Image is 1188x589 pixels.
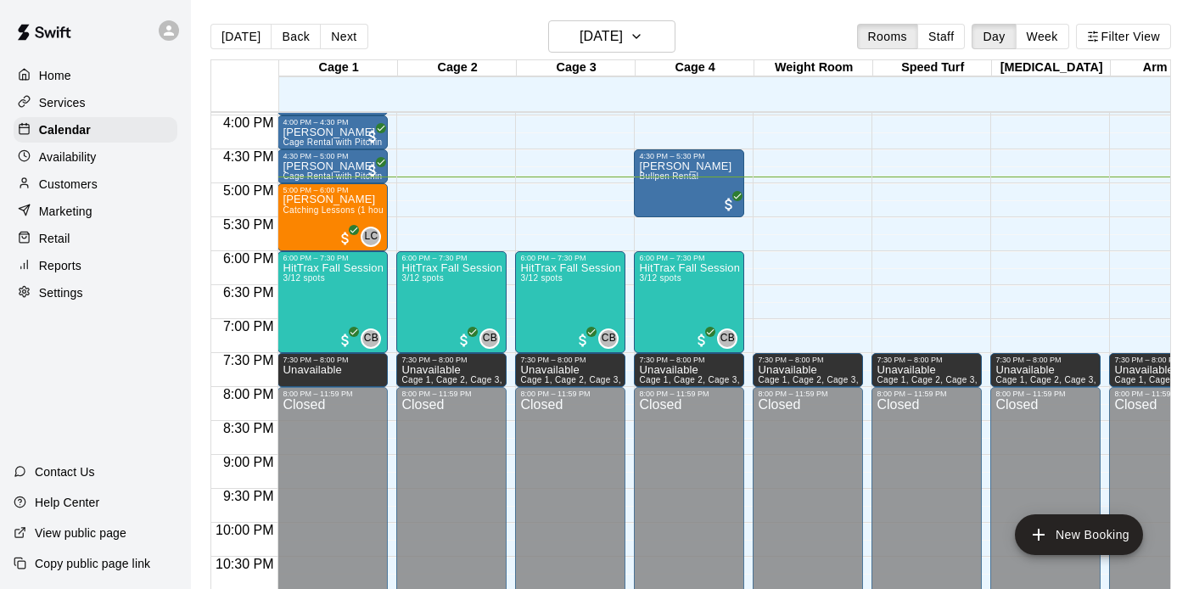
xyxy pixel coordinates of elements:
button: Day [972,24,1016,49]
button: add [1015,514,1143,555]
div: Home [14,63,177,88]
span: All customers have paid [693,332,710,349]
button: Next [320,24,367,49]
span: All customers have paid [337,230,354,247]
span: Cage 1, Cage 2, Cage 3, Cage 4, Weight Room, Speed Turf, Arm Care, [MEDICAL_DATA] [758,375,1120,384]
a: Settings [14,280,177,306]
div: Corey Betz [598,328,619,349]
p: Help Center [35,494,99,511]
div: 7:30 PM – 8:00 PM: Unavailable [277,353,388,387]
button: [DATE] [210,24,272,49]
div: 5:00 PM – 6:00 PM: Talon Hofmann [277,183,388,251]
span: Cage Rental with Pitching Machine (Baseball) [283,171,468,181]
span: Corey Betz [724,328,737,349]
span: Corey Betz [605,328,619,349]
div: 7:30 PM – 8:00 PM: Unavailable [396,353,507,387]
p: Settings [39,284,83,301]
span: 5:00 PM [219,183,278,198]
p: Services [39,94,86,111]
div: Availability [14,144,177,170]
span: All customers have paid [720,196,737,213]
p: Home [39,67,71,84]
span: 10:30 PM [211,557,277,571]
span: Bullpen Rental [639,171,698,181]
div: 6:00 PM – 7:30 PM [401,254,502,262]
div: 7:30 PM – 8:00 PM: Unavailable [753,353,863,387]
span: 9:00 PM [219,455,278,469]
a: Retail [14,226,177,251]
div: 6:00 PM – 7:30 PM: HitTrax Fall Session (October 10th) [515,251,625,353]
span: Cage 1, Cage 2, Cage 3, Cage 4, Weight Room, Speed Turf, Arm Care, [MEDICAL_DATA] [520,375,883,384]
div: 7:30 PM – 8:00 PM: Unavailable [871,353,982,387]
p: Copy public page link [35,555,150,572]
button: Staff [917,24,966,49]
span: LC [364,228,378,245]
div: 8:00 PM – 11:59 PM [758,390,858,398]
div: 6:00 PM – 7:30 PM [639,254,739,262]
div: 6:00 PM – 7:30 PM: HitTrax Fall Session (October 10th) [396,251,507,353]
a: Calendar [14,117,177,143]
div: 6:00 PM – 7:30 PM [283,254,383,262]
span: 4:00 PM [219,115,278,130]
div: 7:30 PM – 8:00 PM [283,356,383,364]
h6: [DATE] [580,25,623,48]
div: 4:00 PM – 4:30 PM [283,118,383,126]
div: 6:00 PM – 7:30 PM: HitTrax Fall Session (October 10th) [634,251,744,353]
div: Services [14,90,177,115]
span: 9:30 PM [219,489,278,503]
span: 8:30 PM [219,421,278,435]
span: 3/12 spots filled [639,273,681,283]
div: 7:30 PM – 8:00 PM: Unavailable [634,353,744,387]
div: 8:00 PM – 11:59 PM [520,390,620,398]
span: 6:30 PM [219,285,278,300]
div: 7:30 PM – 8:00 PM [639,356,739,364]
div: 8:00 PM – 11:59 PM [401,390,502,398]
div: Cage 3 [517,60,636,76]
a: Reports [14,253,177,278]
div: Cage 1 [279,60,398,76]
p: Customers [39,176,98,193]
button: Week [1016,24,1069,49]
span: 3/12 spots filled [283,273,324,283]
span: 6:00 PM [219,251,278,266]
div: 7:30 PM – 8:00 PM [520,356,620,364]
div: 8:00 PM – 11:59 PM [283,390,383,398]
a: Marketing [14,199,177,224]
div: Corey Betz [717,328,737,349]
span: All customers have paid [364,128,381,145]
div: 4:30 PM – 5:30 PM: Henry Farley [634,149,744,217]
div: 7:30 PM – 8:00 PM [995,356,1096,364]
span: All customers have paid [364,162,381,179]
div: 6:00 PM – 7:30 PM: HitTrax Fall Session (October 10th) [277,251,388,353]
a: Customers [14,171,177,197]
p: View public page [35,524,126,541]
span: 3/12 spots filled [520,273,562,283]
div: 4:30 PM – 5:30 PM [639,152,739,160]
p: Calendar [39,121,91,138]
span: CB [483,330,497,347]
span: All customers have paid [574,332,591,349]
span: CB [602,330,616,347]
div: Speed Turf [873,60,992,76]
span: 10:00 PM [211,523,277,537]
p: Contact Us [35,463,95,480]
span: Cage Rental with Pitching Machine (Baseball) [283,137,468,147]
div: Cage 2 [398,60,517,76]
span: CB [720,330,735,347]
div: [MEDICAL_DATA] [992,60,1111,76]
span: Corey Betz [367,328,381,349]
div: Weight Room [754,60,873,76]
div: 7:30 PM – 8:00 PM [758,356,858,364]
p: Reports [39,257,81,274]
span: All customers have paid [456,332,473,349]
p: Retail [39,230,70,247]
div: 7:30 PM – 8:00 PM [401,356,502,364]
div: 4:30 PM – 5:00 PM: Henry Farley [277,149,388,183]
span: All customers have paid [337,332,354,349]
